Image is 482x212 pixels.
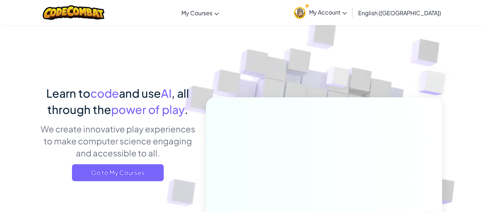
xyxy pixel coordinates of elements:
span: English ([GEOGRAPHIC_DATA]) [358,9,441,17]
span: AI [161,86,171,100]
span: My Account [309,8,347,16]
a: Go to My Courses [72,164,164,181]
span: My Courses [181,9,212,17]
span: and use [119,86,161,100]
a: English ([GEOGRAPHIC_DATA]) [355,3,445,22]
img: Overlap cubes [313,53,364,105]
span: Learn to [46,86,90,100]
img: CodeCombat logo [43,5,104,20]
img: avatar [294,7,306,19]
span: . [185,102,188,116]
a: My Courses [178,3,222,22]
a: My Account [290,1,350,24]
span: code [90,86,119,100]
p: We create innovative play experiences to make computer science engaging and accessible to all. [40,123,195,159]
img: Overlap cubes [404,53,465,113]
span: power of play [111,102,185,116]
